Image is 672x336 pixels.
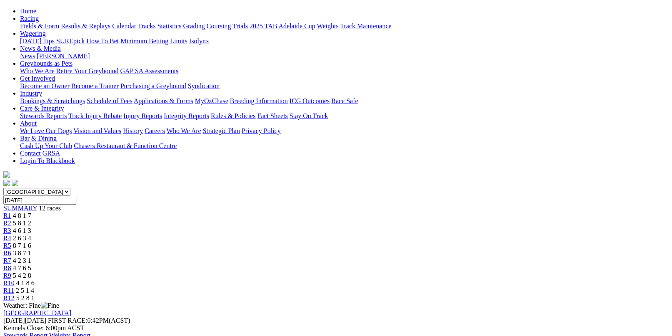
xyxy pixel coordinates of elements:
a: Integrity Reports [164,112,209,119]
span: Weather: Fine [3,302,59,309]
a: News [20,52,35,59]
div: Get Involved [20,82,669,90]
a: Get Involved [20,75,55,82]
a: Grading [183,22,205,30]
img: Fine [41,302,59,309]
span: 5 4 2 8 [13,272,31,279]
a: Contact GRSA [20,150,60,157]
span: 3 8 7 1 [13,250,31,257]
a: Greyhounds as Pets [20,60,72,67]
a: Stay On Track [290,112,328,119]
a: Calendar [112,22,136,30]
a: ICG Outcomes [290,97,330,104]
a: R2 [3,220,11,227]
div: Wagering [20,37,669,45]
a: Minimum Betting Limits [120,37,187,44]
a: Weights [317,22,339,30]
a: History [123,127,143,134]
div: About [20,127,669,135]
a: R9 [3,272,11,279]
a: Privacy Policy [242,127,281,134]
div: Care & Integrity [20,112,669,120]
a: News & Media [20,45,61,52]
a: R1 [3,212,11,219]
a: Home [20,7,36,15]
a: About [20,120,37,127]
a: R4 [3,235,11,242]
span: 4 2 3 1 [13,257,31,264]
a: Trials [232,22,248,30]
a: Results & Replays [61,22,110,30]
a: Strategic Plan [203,127,240,134]
a: Syndication [188,82,220,89]
a: Injury Reports [123,112,162,119]
span: 5 8 1 2 [13,220,31,227]
a: R7 [3,257,11,264]
a: Tracks [138,22,156,30]
a: R11 [3,287,14,294]
a: MyOzChase [195,97,228,104]
span: [DATE] [3,317,25,324]
span: 12 races [39,205,61,212]
a: Cash Up Your Club [20,142,72,149]
div: Bar & Dining [20,142,669,150]
a: Statistics [157,22,182,30]
img: twitter.svg [12,180,18,186]
a: Vision and Values [73,127,121,134]
div: Racing [20,22,669,30]
a: Become an Owner [20,82,70,89]
a: Racing [20,15,39,22]
a: Industry [20,90,42,97]
a: Fact Sheets [257,112,288,119]
a: R5 [3,242,11,249]
a: Track Maintenance [340,22,392,30]
a: Stewards Reports [20,112,67,119]
a: Bookings & Scratchings [20,97,85,104]
a: Wagering [20,30,46,37]
a: R8 [3,264,11,272]
span: 8 7 1 6 [13,242,31,249]
a: Schedule of Fees [87,97,132,104]
a: R6 [3,250,11,257]
span: 6:42PM(ACST) [48,317,130,324]
a: [GEOGRAPHIC_DATA] [3,309,71,316]
a: SUREpick [56,37,85,44]
span: 2 6 3 4 [13,235,31,242]
a: Login To Blackbook [20,157,75,164]
a: Fields & Form [20,22,59,30]
span: [DATE] [3,317,46,324]
div: Kennels Close: 6:00pm ACST [3,324,669,332]
input: Select date [3,196,77,205]
span: 4 7 6 5 [13,264,31,272]
a: Bar & Dining [20,135,57,142]
a: SUMMARY [3,205,37,212]
a: Purchasing a Greyhound [120,82,186,89]
a: Isolynx [189,37,209,44]
a: 2025 TAB Adelaide Cup [250,22,315,30]
a: R12 [3,294,15,301]
a: Applications & Forms [134,97,193,104]
div: News & Media [20,52,669,60]
span: 4 6 1 3 [13,227,31,234]
a: R10 [3,279,15,287]
span: 2 5 1 4 [16,287,34,294]
span: 4 8 1 7 [13,212,31,219]
span: 5 2 8 1 [16,294,35,301]
a: Become a Trainer [71,82,119,89]
a: [DATE] Tips [20,37,55,44]
a: Careers [145,127,165,134]
a: R3 [3,227,11,234]
a: We Love Our Dogs [20,127,72,134]
a: Race Safe [331,97,358,104]
a: GAP SA Assessments [120,67,179,74]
